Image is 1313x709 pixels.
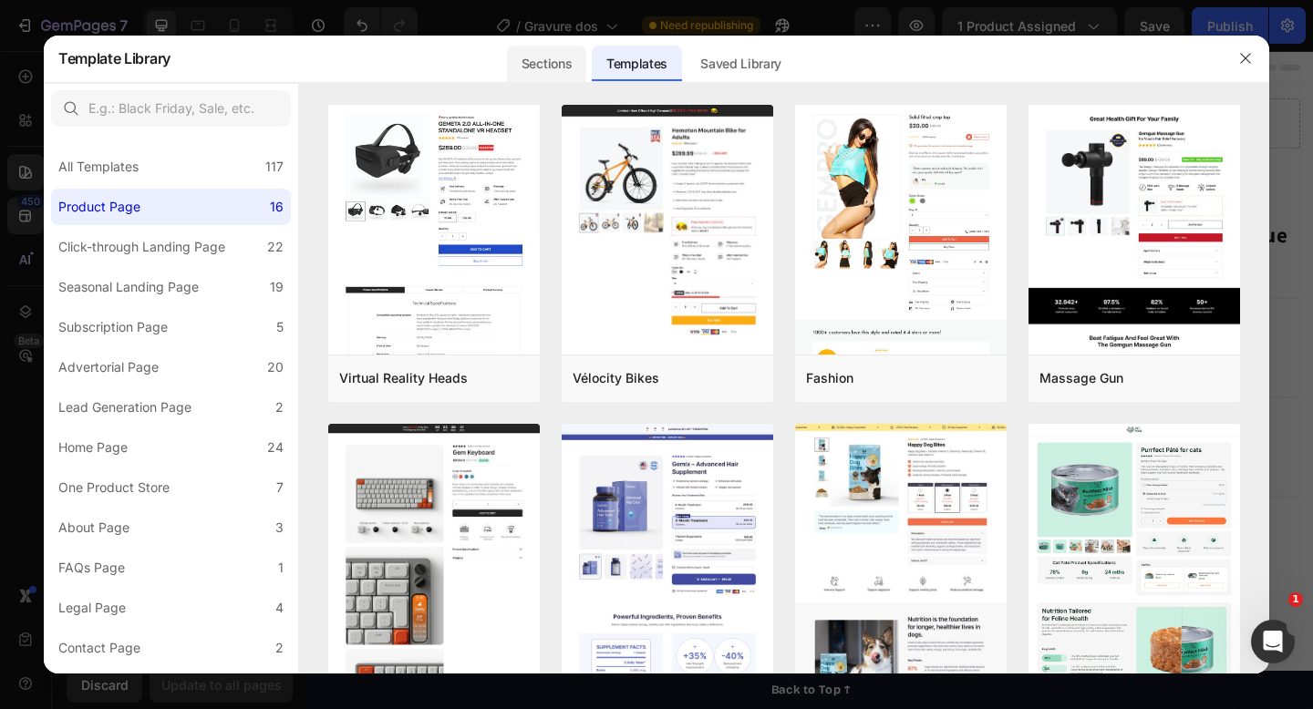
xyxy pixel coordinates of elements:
[1251,620,1295,663] iframe: Intercom live chat
[592,391,681,411] strong: Type de métal
[590,613,1080,632] p: Publish the page to see the content.
[795,105,1007,700] img: fashion.png
[592,283,775,303] strong: Type de bijou à personnaliser
[886,326,927,343] span: Bracelet
[806,367,853,389] div: Fashion
[58,637,140,659] div: Contact Page
[686,46,796,82] div: Saved Library
[590,232,1080,258] div: 89.00 €
[275,597,284,619] div: 4
[592,498,1079,519] p: Quel type de gravure
[267,437,284,458] div: 24
[275,637,284,659] div: 2
[973,326,1024,343] span: Chevalière
[606,541,756,558] span: Recto (empreinte uniquement)
[58,396,191,418] div: Lead Generation Page
[58,437,128,458] div: Home Page
[510,72,606,87] div: Drop element here
[590,183,1080,221] h1: Empreinte – le bijou gravé de votre lien unique
[58,477,170,498] div: One Product Store
[1288,592,1303,607] span: 1
[58,597,126,619] div: Legal Page
[58,236,225,258] div: Click-through Landing Page
[275,396,284,418] div: 2
[339,367,468,389] div: Virtual Reality Heads
[276,477,284,498] div: 7
[58,316,168,338] div: Subscription Page
[606,434,654,450] span: Plaqué or
[606,326,684,343] span: Plaque militaire
[58,517,129,539] div: About Page
[51,90,291,127] input: E.g.: Black Friday, Sale, etc.
[700,434,733,450] span: Argent
[592,46,682,82] div: Templates
[58,196,140,218] div: Product Page
[730,326,841,343] span: Collier Médaille 20 mm
[592,673,861,693] strong: Déposez ici la photo de votre empreinte ✨
[275,517,284,539] div: 3
[573,367,659,389] div: Vélocity Bikes
[802,541,1019,558] span: Recto Verso (empreinte + texte personnalisé)
[58,276,199,298] div: Seasonal Landing Page
[267,356,284,378] div: 20
[58,156,139,178] div: All Templates
[58,557,125,579] div: FAQs Page
[278,557,284,579] div: 1
[507,46,586,82] div: Sections
[267,236,284,258] div: 22
[270,276,284,298] div: 19
[270,196,284,218] div: 16
[58,35,171,82] h2: Template Library
[265,156,284,178] div: 117
[276,316,284,338] div: 5
[1039,367,1123,389] div: Massage Gun
[504,685,591,704] div: Back to Top ↑
[58,356,159,378] div: Advertorial Page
